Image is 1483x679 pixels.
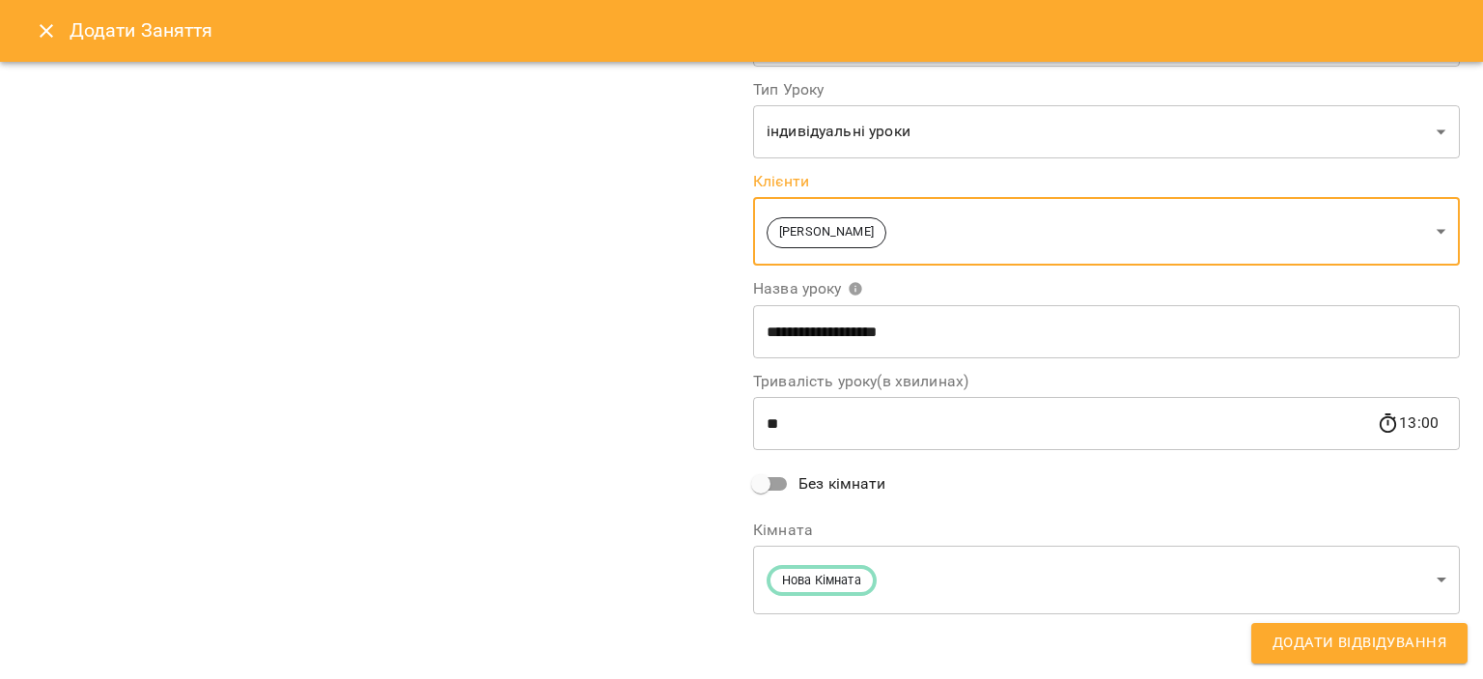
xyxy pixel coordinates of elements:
h6: Додати Заняття [70,15,1460,45]
div: Нова Кімната [753,546,1460,614]
span: Назва уроку [753,281,863,297]
span: Нова Кімната [770,572,873,590]
div: [PERSON_NAME] [753,197,1460,266]
span: Без кімнати [798,472,886,495]
svg: Вкажіть назву уроку або виберіть клієнтів [848,281,863,297]
label: Тип Уроку [753,82,1460,98]
label: Клієнти [753,174,1460,189]
div: індивідуальні уроки [753,105,1460,159]
button: Close [23,8,70,54]
label: Тривалість уроку(в хвилинах) [753,374,1460,389]
button: Додати Відвідування [1251,623,1468,664]
span: [PERSON_NAME] [768,223,885,241]
span: Додати Відвідування [1273,631,1446,656]
label: Кімната [753,523,1460,538]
